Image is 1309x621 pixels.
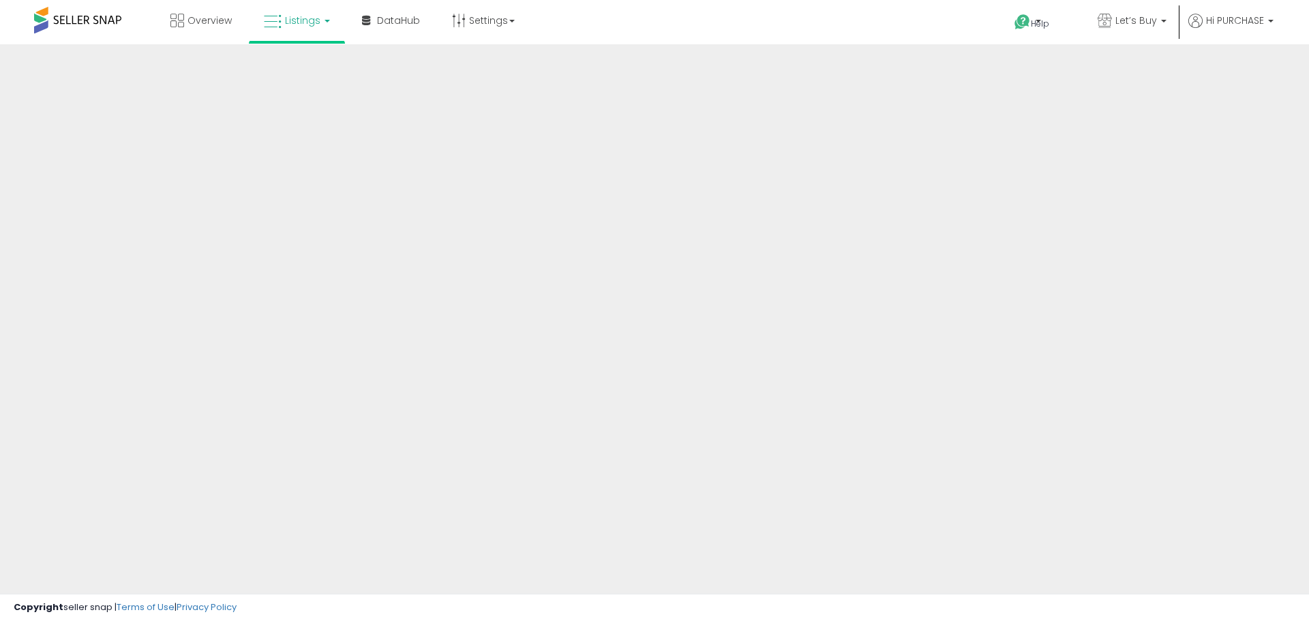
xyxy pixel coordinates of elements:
div: seller snap | | [14,601,237,614]
span: Listings [285,14,320,27]
a: Hi PURCHASE [1188,14,1274,44]
span: Let’s Buy [1115,14,1157,27]
strong: Copyright [14,601,63,614]
span: DataHub [377,14,420,27]
span: Help [1031,18,1049,29]
i: Get Help [1014,14,1031,31]
a: Privacy Policy [177,601,237,614]
a: Terms of Use [117,601,175,614]
span: Overview [187,14,232,27]
span: Hi PURCHASE [1206,14,1264,27]
a: Help [1004,3,1076,44]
